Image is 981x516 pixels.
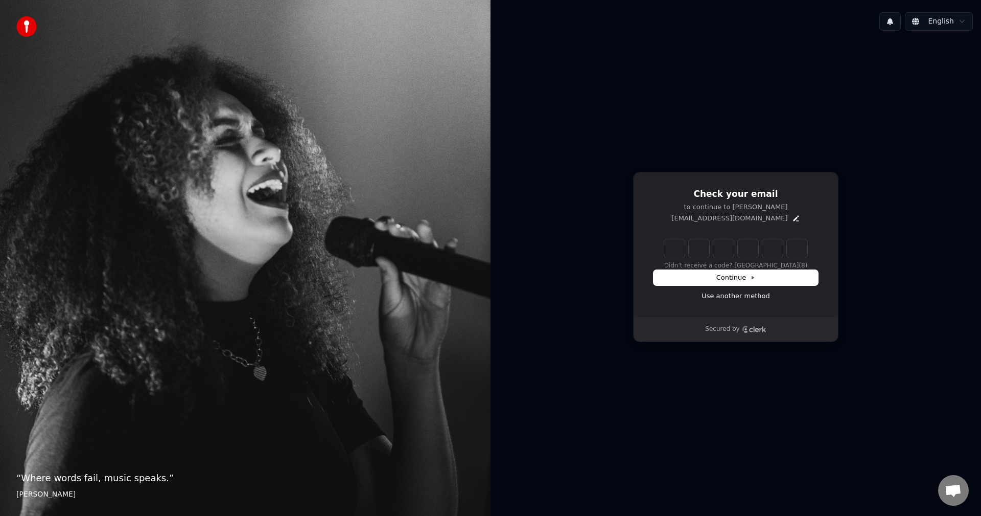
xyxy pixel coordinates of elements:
p: “ Where words fail, music speaks. ” [16,471,474,485]
div: Open chat [938,475,969,506]
a: Clerk logo [742,326,766,333]
p: [EMAIL_ADDRESS][DOMAIN_NAME] [671,214,787,223]
footer: [PERSON_NAME] [16,489,474,500]
a: Use another method [702,291,770,301]
img: youka [16,16,37,37]
h1: Check your email [653,188,818,200]
button: Edit [792,214,800,222]
span: Continue [716,273,755,282]
button: Continue [653,270,818,285]
input: Enter verification code [664,239,828,258]
p: Secured by [705,325,739,333]
p: to continue to [PERSON_NAME] [653,203,818,212]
